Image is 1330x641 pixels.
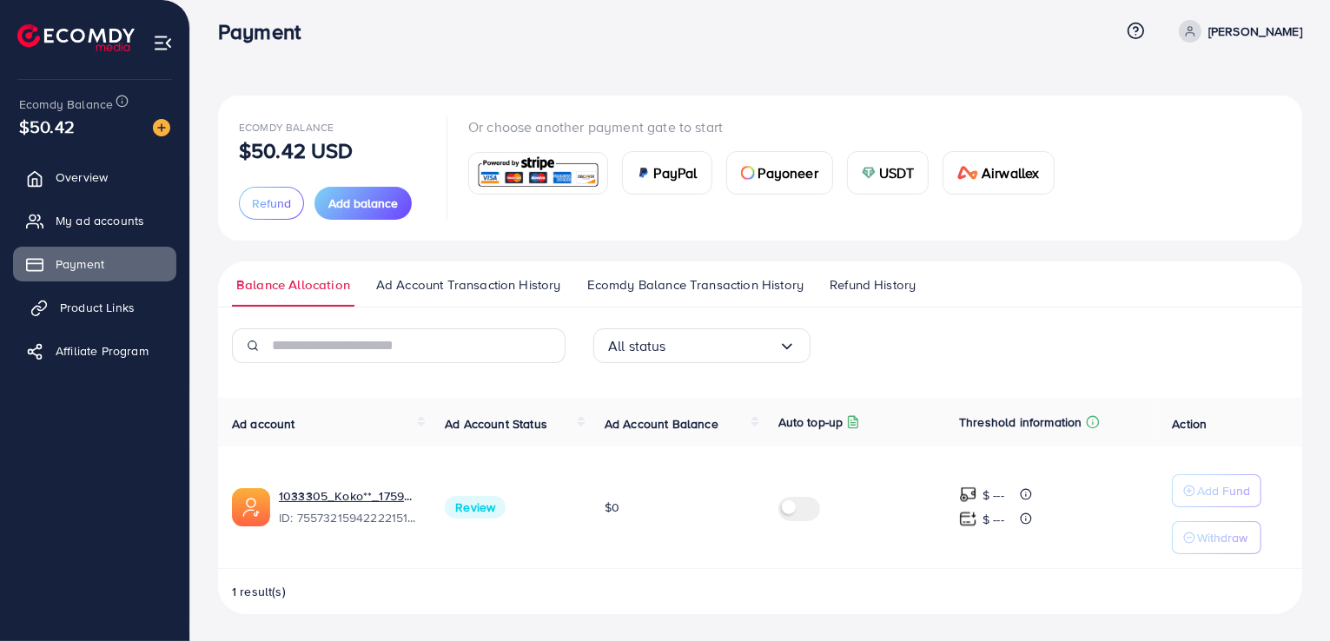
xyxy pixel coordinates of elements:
[943,151,1054,195] a: cardAirwallex
[445,415,547,433] span: Ad Account Status
[983,485,1004,506] p: $ ---
[608,333,666,360] span: All status
[468,116,1069,137] p: Or choose another payment gate to start
[983,509,1004,530] p: $ ---
[847,151,930,195] a: cardUSDT
[13,160,176,195] a: Overview
[666,333,778,360] input: Search for option
[741,166,755,180] img: card
[593,328,811,363] div: Search for option
[468,152,608,195] a: card
[1172,521,1261,554] button: Withdraw
[1197,480,1250,501] p: Add Fund
[1172,415,1207,433] span: Action
[587,275,804,294] span: Ecomdy Balance Transaction History
[957,166,978,180] img: card
[758,162,818,183] span: Payoneer
[328,195,398,212] span: Add balance
[830,275,916,294] span: Refund History
[19,114,75,139] span: $50.42
[218,19,314,44] h3: Payment
[605,499,619,516] span: $0
[1172,20,1302,43] a: [PERSON_NAME]
[1208,21,1302,42] p: [PERSON_NAME]
[637,166,651,180] img: card
[1197,527,1247,548] p: Withdraw
[232,583,286,600] span: 1 result(s)
[239,187,304,220] button: Refund
[19,96,113,113] span: Ecomdy Balance
[279,487,417,527] div: <span class='underline'>1033305_Koko**_1759576077427</span></br>7557321594222215185
[879,162,915,183] span: USDT
[232,488,270,526] img: ic-ads-acc.e4c84228.svg
[236,275,350,294] span: Balance Allocation
[982,162,1039,183] span: Airwallex
[862,166,876,180] img: card
[13,290,176,325] a: Product Links
[239,120,334,135] span: Ecomdy Balance
[1256,563,1317,628] iframe: Chat
[13,334,176,368] a: Affiliate Program
[252,195,291,212] span: Refund
[153,33,173,53] img: menu
[959,412,1082,433] p: Threshold information
[474,155,602,192] img: card
[376,275,561,294] span: Ad Account Transaction History
[17,24,135,51] img: logo
[60,299,135,316] span: Product Links
[959,510,977,528] img: top-up amount
[778,412,844,433] p: Auto top-up
[239,140,354,161] p: $50.42 USD
[279,509,417,526] span: ID: 7557321594222215185
[279,487,417,505] a: 1033305_Koko**_1759576077427
[56,212,144,229] span: My ad accounts
[726,151,833,195] a: cardPayoneer
[153,119,170,136] img: image
[56,342,149,360] span: Affiliate Program
[605,415,718,433] span: Ad Account Balance
[622,151,712,195] a: cardPayPal
[1172,474,1261,507] button: Add Fund
[654,162,698,183] span: PayPal
[232,415,295,433] span: Ad account
[445,496,506,519] span: Review
[13,203,176,238] a: My ad accounts
[13,247,176,281] a: Payment
[56,255,104,273] span: Payment
[56,169,108,186] span: Overview
[314,187,412,220] button: Add balance
[959,486,977,504] img: top-up amount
